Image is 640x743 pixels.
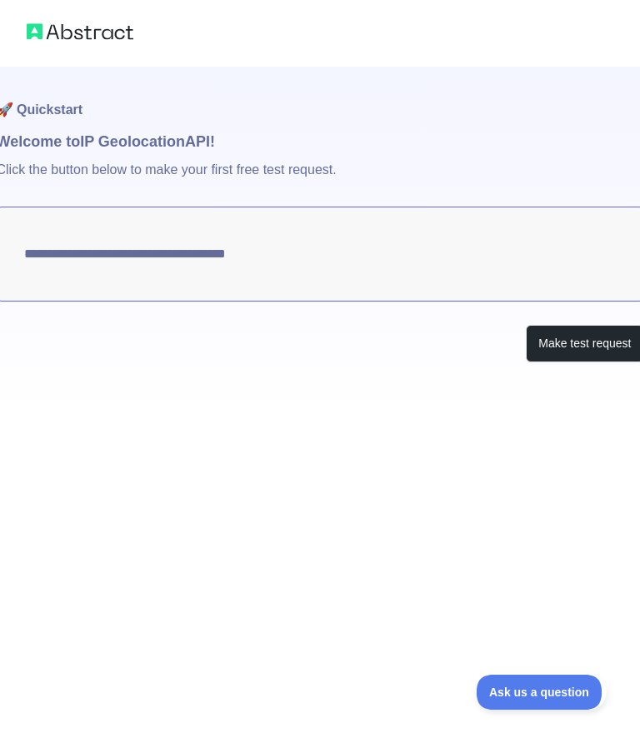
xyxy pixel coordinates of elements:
img: Abstract logo [27,20,133,43]
iframe: Toggle Customer Support [477,675,607,710]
